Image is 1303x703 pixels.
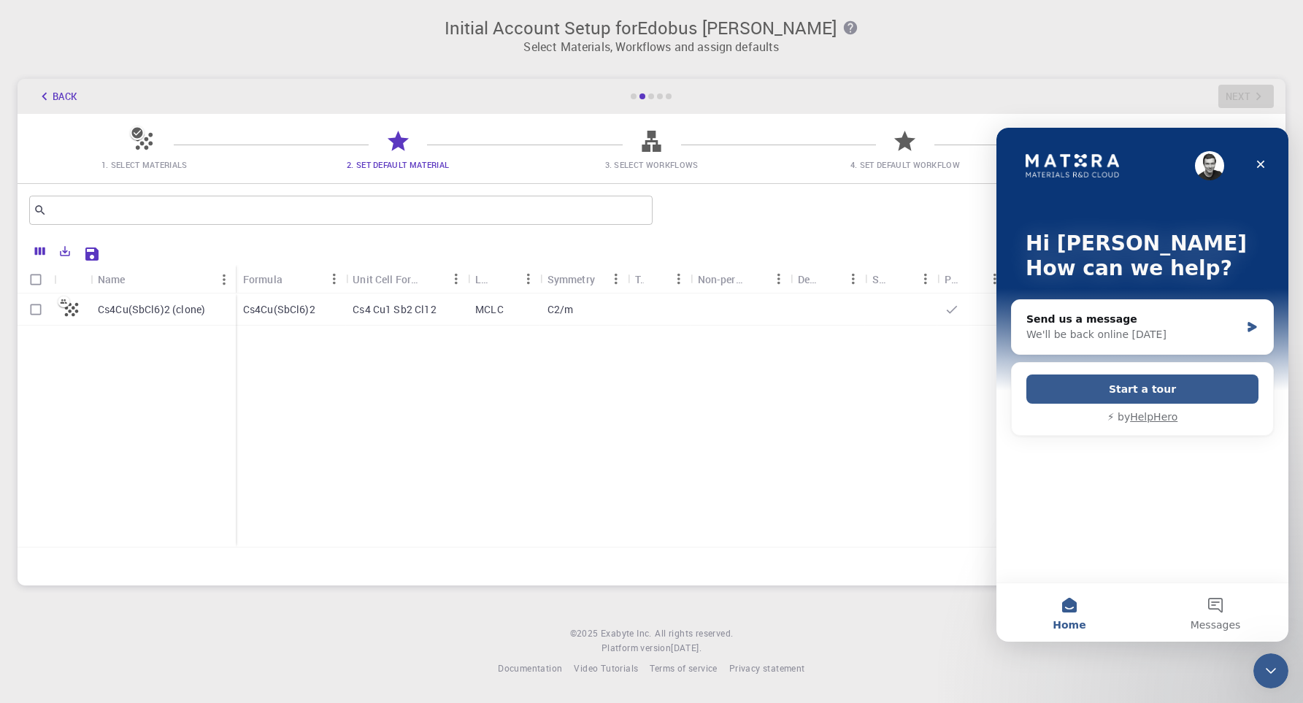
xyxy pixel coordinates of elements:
span: [DATE] . [671,642,702,653]
p: C2/m [547,302,574,317]
button: Menu [445,267,468,291]
div: Tags [635,265,643,293]
button: Menu [842,267,865,291]
div: Lattice [468,265,539,293]
div: Symmetry [540,265,628,293]
div: Symmetry [547,265,595,293]
div: Shared [872,265,891,293]
div: Icon [54,265,91,293]
a: Terms of service [650,661,717,676]
div: Public [945,265,959,293]
span: Exabyte Inc. [601,627,652,639]
button: Sort [960,267,983,291]
div: Unit Cell Formula [353,265,421,293]
a: Privacy statement [729,661,805,676]
button: Save Explorer Settings [77,239,107,269]
a: Exabyte Inc. [601,626,652,641]
span: Video Tutorials [574,662,638,674]
div: Unit Cell Formula [345,265,468,293]
span: Support [28,10,78,23]
p: Cs4Cu(SbCl6)2 (clone) [98,302,205,317]
span: 1. Select Materials [101,159,188,170]
button: Back [29,85,85,108]
button: Sort [126,268,149,291]
span: 2. Set Default Material [347,159,449,170]
button: Sort [282,267,306,291]
div: Tags [628,265,690,293]
span: Privacy statement [729,662,805,674]
button: Sort [493,267,517,291]
p: Cs4 Cu1 Sb2 Cl12 [353,302,436,317]
p: MCLC [475,302,504,317]
button: Sort [891,267,914,291]
button: Menu [667,267,691,291]
div: Name [98,265,126,293]
button: Menu [517,267,540,291]
button: Menu [212,268,236,291]
span: Documentation [498,662,562,674]
div: Shared [865,265,937,293]
div: Name [91,265,236,293]
span: Platform version [601,641,671,656]
button: Menu [914,267,937,291]
button: Menu [983,267,1007,291]
span: 3. Select Workflows [605,159,699,170]
span: Terms of service [650,662,717,674]
a: Documentation [498,661,562,676]
span: © 2025 [570,626,601,641]
h3: Initial Account Setup for Edobus [PERSON_NAME] [26,18,1277,38]
button: Menu [604,267,628,291]
a: [DATE]. [671,641,702,656]
button: Export [53,239,77,263]
p: Cs4Cu(SbCl6)2 [243,302,315,317]
iframe: Intercom live chat [996,128,1288,642]
div: Formula [243,265,282,293]
button: Sort [644,267,667,291]
div: Non-periodic [698,265,744,293]
button: Menu [322,267,345,291]
p: Select Materials, Workflows and assign defaults [26,38,1277,55]
div: Public [937,265,1006,293]
button: Sort [744,267,767,291]
button: Sort [421,267,445,291]
span: 4. Set Default Workflow [850,159,960,170]
button: Columns [28,239,53,263]
button: Sort [818,267,842,291]
a: Video Tutorials [574,661,638,676]
iframe: Intercom live chat [1253,653,1288,688]
div: Non-periodic [691,265,791,293]
button: Menu [767,267,791,291]
div: Default [791,265,864,293]
div: Lattice [475,265,493,293]
div: Default [798,265,818,293]
div: Formula [236,265,346,293]
span: All rights reserved. [655,626,733,641]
